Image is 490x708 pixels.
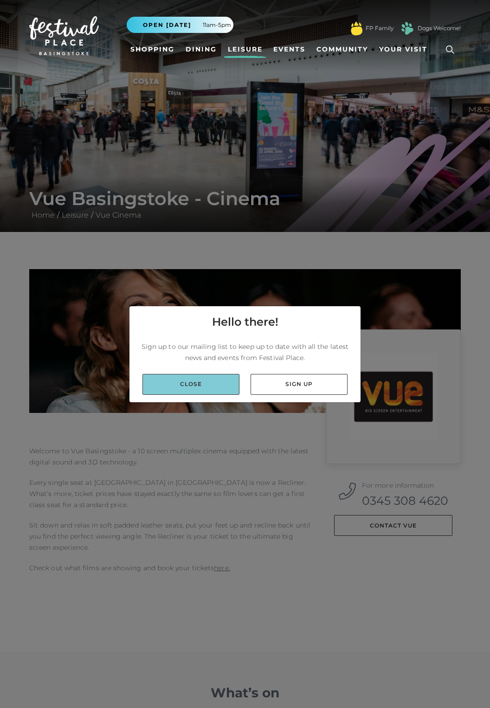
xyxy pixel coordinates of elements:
[366,24,393,32] a: FP Family
[379,45,427,54] span: Your Visit
[203,21,231,29] span: 11am-5pm
[418,24,461,32] a: Dogs Welcome!
[29,16,99,55] img: Festival Place Logo
[127,41,178,58] a: Shopping
[182,41,220,58] a: Dining
[251,374,348,395] a: Sign up
[212,314,278,330] h4: Hello there!
[142,374,239,395] a: Close
[375,41,436,58] a: Your Visit
[313,41,372,58] a: Community
[143,21,191,29] span: Open [DATE]
[270,41,309,58] a: Events
[224,41,266,58] a: Leisure
[137,341,353,363] p: Sign up to our mailing list to keep up to date with all the latest news and events from Festival ...
[127,17,233,33] button: Open [DATE] 11am-5pm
